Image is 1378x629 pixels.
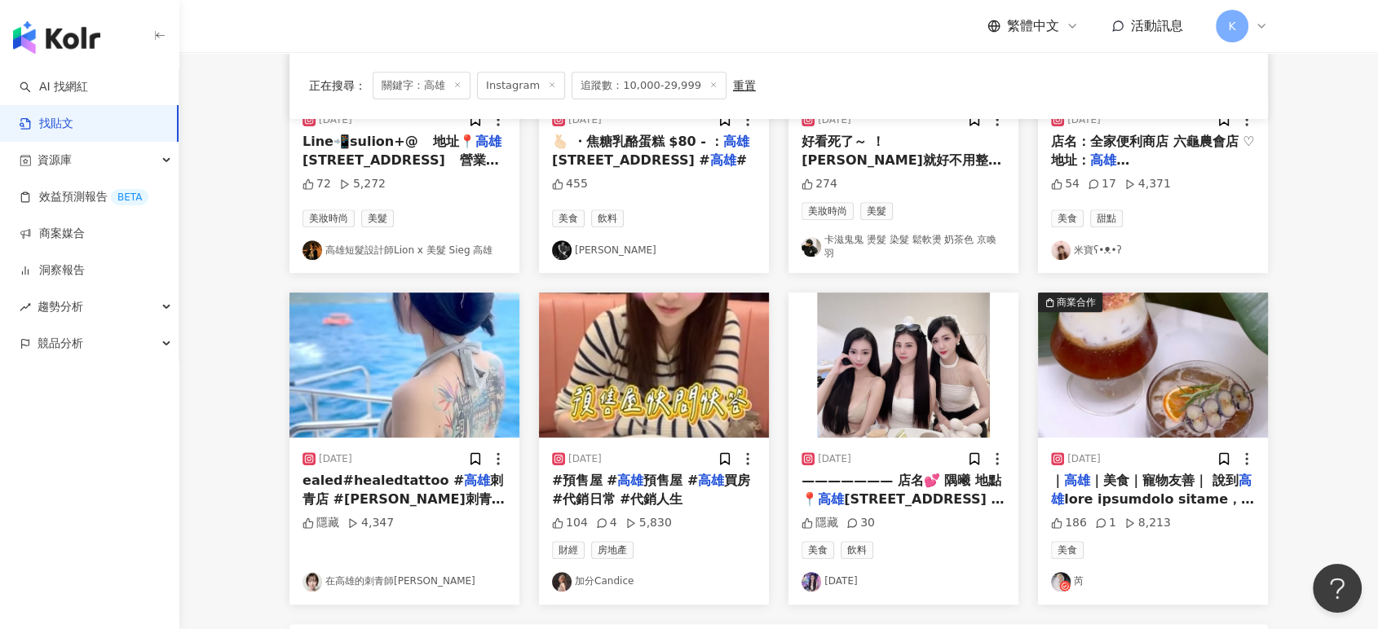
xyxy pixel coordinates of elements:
a: KOL Avatar卡滋鬼鬼 燙髮 染髮 鬆軟燙 奶茶色 京喚羽 [802,233,1005,261]
mark: 高雄 [818,491,844,507]
div: 商業合作 [1057,294,1096,310]
span: 美妝時尚 [802,202,854,220]
mark: 高雄 [464,473,490,488]
span: 美食 [1051,541,1084,559]
span: 財經 [552,541,585,559]
span: 關鍵字：高雄 [373,72,470,99]
a: searchAI 找網紅 [20,79,88,95]
span: 刺青店 #[PERSON_NAME]刺青師 # [303,473,505,525]
a: 效益預測報告BETA [20,189,148,205]
img: KOL Avatar [552,572,572,592]
div: 455 [552,176,588,192]
span: 甜點 [1090,209,1123,227]
span: [STREET_ADDRESS]⠀ 營業時間🈺️ [303,152,499,186]
span: Instagram [477,72,565,99]
div: [DATE] [319,113,352,127]
div: 8,213 [1124,515,1171,531]
span: [STREET_ADDRESS] # [552,152,710,168]
a: KOL Avatar米寶ʕ•ᴥ•ʔ [1051,240,1255,260]
mark: 高雄 [710,152,736,168]
img: post-image [788,293,1018,438]
span: rise [20,301,31,313]
div: 186 [1051,515,1087,531]
a: KOL Avatar加分Candice [552,572,756,592]
img: KOL Avatar [802,237,821,257]
div: [DATE] [319,452,352,466]
div: [DATE] [818,113,851,127]
img: KOL Avatar [1051,240,1071,260]
div: 30 [846,515,875,531]
div: [DATE] [568,452,602,466]
mark: 高雄 [1051,473,1252,506]
div: 17 [1088,176,1116,192]
img: post-image [539,293,769,438]
mark: 高雄 [617,473,643,488]
div: 隱藏 [303,515,339,531]
div: 4,371 [1124,176,1171,192]
span: ｜美食｜寵物友善｜ 說到 [1090,473,1239,488]
span: 飲料 [841,541,873,559]
div: 4 [596,515,617,531]
span: Line📲sulion+@⠀ 地址📍 [303,134,475,149]
div: 54 [1051,176,1080,192]
span: ｜ [1051,473,1064,488]
img: KOL Avatar [303,572,322,592]
span: 正在搜尋 ： [309,79,366,92]
span: ——————— 店名💕 隅曦 地點📍 [802,473,1001,506]
img: post-image [1038,293,1268,438]
mark: 高雄 [723,134,749,149]
mark: 高雄 [475,134,501,149]
span: K [1228,17,1235,35]
a: KOL Avatar[DATE] [802,572,1005,592]
span: 🫰🏻 ・焦糖乳酪蛋糕 $80 - ： [552,134,723,149]
div: 104 [552,515,588,531]
span: #預售屋 # [552,473,617,488]
span: 飲料 [591,209,624,227]
div: 274 [802,176,837,192]
img: KOL Avatar [802,572,821,592]
span: 美髮 [361,209,394,227]
div: 5,272 [339,176,386,192]
a: KOL Avatar高雄短髮設計師Lion x 美髮 Sieg 高雄 [303,240,506,260]
span: 好看死了～ ！ [PERSON_NAME]就好不用整理 # [802,134,1001,186]
span: 資源庫 [38,142,72,178]
iframe: Help Scout Beacon - Open [1313,564,1362,613]
span: ealed#healedtattoo # [303,473,464,488]
span: 美妝時尚 [303,209,355,227]
span: 繁體中文 [1007,17,1059,35]
span: 美食 [552,209,585,227]
div: [DATE] [818,452,851,466]
button: 商業合作 [1038,293,1268,438]
a: KOL Avatar[PERSON_NAME] [552,240,756,260]
a: KOL Avatar芮 [1051,572,1255,592]
span: 美髮 [860,202,893,220]
span: 店名：全家便利商店 六龜農會店 ♡地址： [1051,134,1254,167]
div: 重置 [733,79,756,92]
span: 美食 [1051,209,1084,227]
div: [DATE] [1067,452,1101,466]
img: post-image [289,293,519,438]
a: 商案媒合 [20,226,85,242]
span: [STREET_ADDRESS] 營業時間⏰11 [802,491,1004,525]
span: # [736,152,747,168]
a: KOL Avatar在高雄的刺青師[PERSON_NAME] [303,572,506,592]
span: 美食 [802,541,834,559]
span: 房地產 [591,541,634,559]
img: KOL Avatar [303,240,322,260]
div: 隱藏 [802,515,838,531]
span: 活動訊息 [1131,18,1183,33]
img: logo [13,21,100,54]
span: 追蹤數：10,000-29,999 [572,72,727,99]
mark: 高雄 [1064,473,1090,488]
mark: 高雄 [1090,152,1129,168]
img: KOL Avatar [552,240,572,260]
a: 洞察報告 [20,262,85,279]
div: 5,830 [625,515,672,531]
span: 趨勢分析 [38,288,83,325]
img: KOL Avatar [1051,572,1071,592]
div: [DATE] [1067,113,1101,127]
span: 買房 #代銷日常 #代銷人生 [552,473,750,506]
span: 預售屋 # [643,473,698,488]
div: 1 [1095,515,1116,531]
mark: 高雄 [698,473,724,488]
